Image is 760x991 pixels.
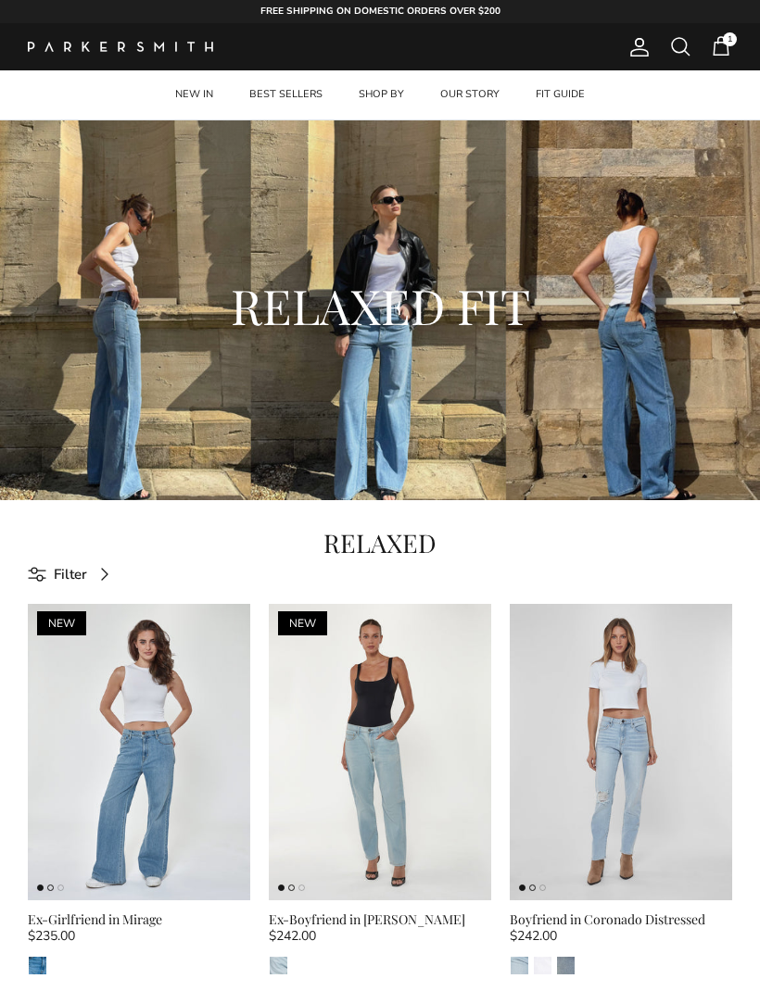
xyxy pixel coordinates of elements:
[511,957,528,974] img: Coronado Destroy
[28,909,250,930] div: Ex-Girlfriend in Mirage
[533,956,552,975] a: Eternal White Destroy
[28,926,75,947] span: $235.00
[28,528,732,558] h1: RELAXED
[270,957,287,974] img: Jones
[233,70,339,119] a: BEST SELLERS
[621,36,651,58] a: Account
[29,957,46,974] img: Mirage
[557,957,575,974] img: Surf Rider
[342,70,421,119] a: SHOP BY
[519,70,602,119] a: FIT GUIDE
[510,956,529,975] a: Coronado Destroy
[28,909,250,975] a: Ex-Girlfriend in Mirage $235.00 Mirage
[710,35,732,59] a: 1
[723,32,737,46] span: 1
[510,909,732,975] a: Boyfriend in Coronado Distressed $242.00 Coronado DestroyEternal White DestroySurf Rider
[260,5,500,18] strong: FREE SHIPPING ON DOMESTIC ORDERS OVER $200
[28,553,122,595] a: Filter
[269,926,316,947] span: $242.00
[556,956,576,975] a: Surf Rider
[28,42,213,52] img: Parker Smith
[28,956,47,975] a: Mirage
[510,909,732,930] div: Boyfriend in Coronado Distressed
[269,909,491,975] a: Ex-Boyfriend in [PERSON_NAME] $242.00 Jones
[158,70,230,119] a: NEW IN
[510,926,557,947] span: $242.00
[424,70,516,119] a: OUR STORY
[534,957,551,974] img: Eternal White Destroy
[269,956,288,975] a: Jones
[54,563,87,585] span: Filter
[269,909,491,930] div: Ex-Boyfriend in [PERSON_NAME]
[83,274,677,336] h2: RELAXED FIT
